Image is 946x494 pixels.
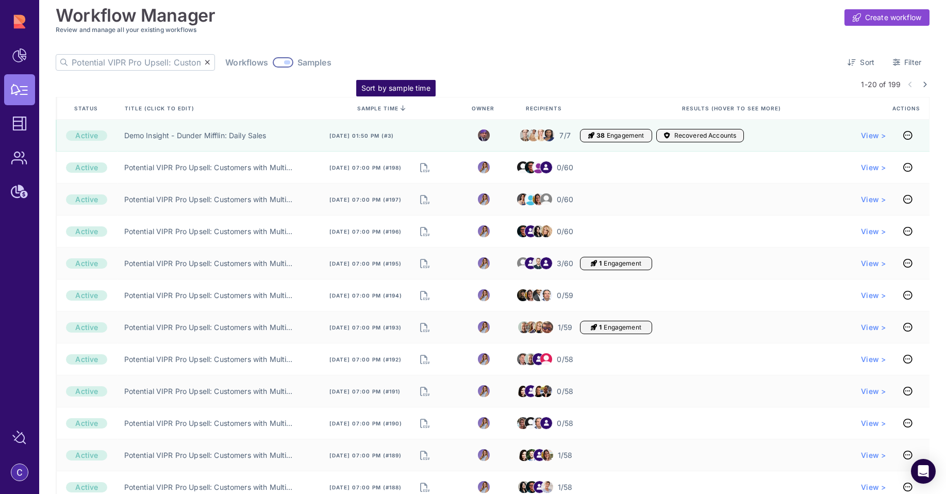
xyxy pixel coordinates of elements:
img: 6422879008820_74184928c5a55bdfa1cb_32.png [541,321,553,333]
span: [DATE] 07:00 pm (#190) [329,420,402,427]
span: 1 [599,259,602,268]
div: Active [66,162,107,173]
img: 8083198089653_3048a574c1719c8701a9_32.png [525,289,537,301]
img: 2a3214f04552494d41c15dc186cd9b80.jpg [525,193,537,205]
span: 0/60 [557,194,574,205]
img: angela.jpeg [535,126,547,144]
img: 7145861071959_d01fbf7c343b4c5ad4aa_32.jpg [517,225,529,237]
a: Demo Insight - Dunder Mifflin: Daily Sales [124,130,267,141]
img: 6542148414983_76624c2a2586b17a826f_32.jpg [517,385,529,397]
a: Potential VIPR Pro Upsell: Customers with Multiple Vulnerability Scanners [124,322,297,333]
img: 7145861071959_d01fbf7c343b4c5ad4aa_32.jpg [526,481,538,493]
a: Potential VIPR Pro Upsell: Customers with Multiple Vulnerability Scanners [124,482,297,492]
span: [DATE] 07:00 pm (#197) [329,196,402,203]
a: Potential VIPR Pro Upsell: Customers with Multiple Vulnerability Scanners [124,418,297,429]
div: Active [66,194,107,205]
a: View > [861,130,886,141]
a: View > [861,290,886,301]
span: 0/58 [557,386,573,397]
a: View > [861,418,886,429]
img: 8988563339665_5a12f1d3e1fcf310ea11_32.png [478,385,490,397]
a: Potential VIPR Pro Upsell: Customers with Multiple Vulnerability Scanners [124,162,297,173]
a: View > [861,386,886,397]
img: 8766033355109_8b45af13b667a20e5319_32.jpg [533,257,544,269]
button: Download Samples CSV [420,448,429,463]
a: Potential VIPR Pro Upsell: Customers with Multiple Vulnerability Scanners [124,450,297,460]
span: Actions [892,105,922,112]
span: View > [861,354,886,365]
span: 0/59 [557,290,573,301]
div: Active [66,418,107,429]
div: Active [66,386,107,397]
img: 8988563339665_5a12f1d3e1fcf310ea11_32.png [478,225,490,237]
span: View > [861,322,886,333]
span: Owner [472,105,496,112]
span: 1/58 [558,450,573,460]
img: 8988563339665_5a12f1d3e1fcf310ea11_32.png [478,257,490,269]
div: Active [66,450,107,460]
span: Engagement [607,131,644,140]
button: Download Samples CSV [420,256,429,271]
span: 3/60 [557,258,574,269]
img: 3425486381189_dd61db5ba693aa37fed8_32.jpg [525,353,537,365]
i: Engagement [588,131,594,140]
span: 1-20 of 199 [861,79,901,90]
img: 8492877538961_d8a78bd1b030321c5083_32.png [534,321,545,333]
button: Download Samples CSV [420,224,429,239]
span: [DATE] 07:00 pm (#198) [329,164,402,171]
span: sample time [357,105,399,111]
i: Engagement [591,323,597,332]
a: View > [861,482,886,492]
a: View > [861,162,886,173]
button: Download Samples CSV [420,416,429,431]
span: 1 [599,323,602,332]
img: 3783611833810_48e481b56ad2d0e6e0fb_32.png [518,481,530,493]
img: 8988563339665_5a12f1d3e1fcf310ea11_32.png [478,289,490,301]
span: 38 [596,131,605,140]
img: dwight.png [520,127,532,143]
a: View > [861,194,886,205]
span: [DATE] 07:00 pm (#195) [329,260,402,267]
img: 4648117769922_7240f911f13a0d0b449a_32.png [526,321,538,333]
div: Active [66,258,107,269]
span: 7/7 [559,130,570,141]
img: stanley.jpeg [527,127,539,143]
img: 8083198089653_3048a574c1719c8701a9_32.png [533,193,544,205]
span: Sort [860,57,874,68]
img: account-photo [11,464,28,481]
span: Recipients [526,105,564,112]
button: Download Samples CSV [420,192,429,207]
a: View > [861,258,886,269]
a: View > [861,450,886,460]
img: 6897923334886_d8d91c03fa9db7e2fe09_32.jpg [526,449,538,461]
div: Active [66,482,107,492]
div: Sort by sample time [361,83,430,93]
span: Status [74,105,100,112]
img: 8083198089653_3048a574c1719c8701a9_32.png [541,449,553,461]
i: Accounts [664,131,670,140]
i: Download Samples CSV [420,384,429,399]
img: 3783611833810_48e481b56ad2d0e6e0fb_32.png [533,225,544,237]
img: 7629f4483928cf977a3dd92a0b3f09ad.jpg [517,257,529,269]
button: Download Samples CSV [420,352,429,367]
img: 9230413354066_81eb0a01969420e229aa_32.jpg [517,289,529,301]
img: 3425486381189_dd61db5ba693aa37fed8_32.jpg [518,321,530,333]
img: 4c91f5465f6e0456dad9d750fe9bf94c.jpg [540,353,552,365]
span: Samples [297,57,331,68]
img: 8285027886406_1d36f90ad2a04a02907a_32.jpg [533,286,544,304]
span: Engagement [604,259,641,268]
img: 7711609154033_631b0d26dda5307c2a8c_32.jpg [533,417,544,429]
button: Download Samples CSV [420,320,429,335]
